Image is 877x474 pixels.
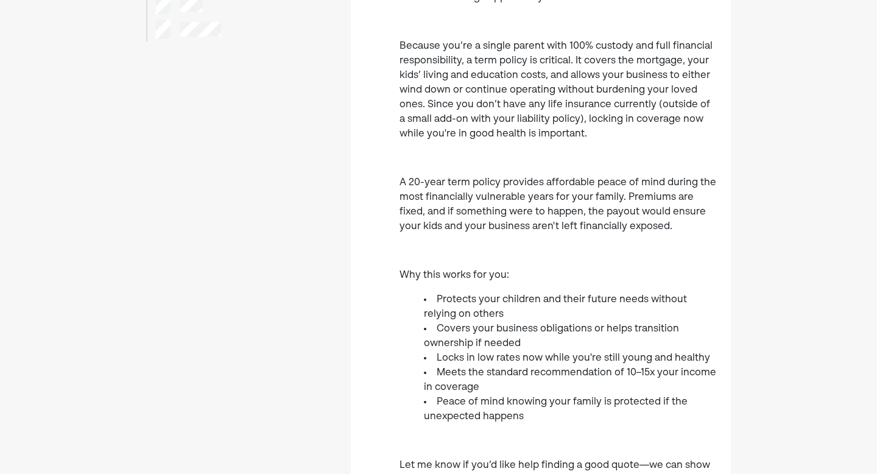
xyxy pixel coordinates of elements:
[424,366,716,395] li: Meets the standard recommendation of 10–15x your income in coverage
[424,351,716,366] li: Locks in low rates now while you're still young and healthy
[424,395,716,424] li: Peace of mind knowing your family is protected if the unexpected happens
[400,39,716,141] p: Because you’re a single parent with 100% custody and full financial responsibility, a term policy...
[400,175,716,234] p: A 20-year term policy provides affordable peace of mind during the most financially vulnerable ye...
[424,322,716,351] li: Covers your business obligations or helps transition ownership if needed
[400,268,716,283] p: Why this works for you:
[424,292,716,322] li: Protects your children and their future needs without relying on others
